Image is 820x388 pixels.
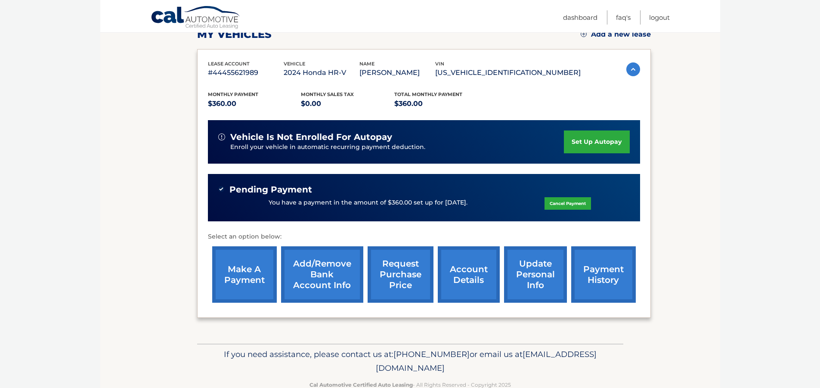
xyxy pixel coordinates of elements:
p: You have a payment in the amount of $360.00 set up for [DATE]. [269,198,467,208]
span: vehicle [284,61,305,67]
a: make a payment [212,246,277,303]
span: [PHONE_NUMBER] [393,349,470,359]
p: [PERSON_NAME] [359,67,435,79]
span: [EMAIL_ADDRESS][DOMAIN_NAME] [376,349,597,373]
strong: Cal Automotive Certified Auto Leasing [309,382,413,388]
img: alert-white.svg [218,133,225,140]
span: Pending Payment [229,184,312,195]
span: lease account [208,61,250,67]
p: #44455621989 [208,67,284,79]
a: Add/Remove bank account info [281,246,363,303]
p: $360.00 [394,98,488,110]
p: 2024 Honda HR-V [284,67,359,79]
a: Add a new lease [581,30,651,39]
a: FAQ's [616,10,631,25]
a: update personal info [504,246,567,303]
a: Cal Automotive [151,6,241,31]
p: Select an option below: [208,232,640,242]
span: Monthly Payment [208,91,258,97]
img: accordion-active.svg [626,62,640,76]
a: payment history [571,246,636,303]
p: If you need assistance, please contact us at: or email us at [203,348,618,375]
p: $360.00 [208,98,301,110]
h2: my vehicles [197,28,272,41]
span: vehicle is not enrolled for autopay [230,132,392,143]
a: Logout [649,10,670,25]
span: Total Monthly Payment [394,91,462,97]
a: request purchase price [368,246,433,303]
img: check-green.svg [218,186,224,192]
img: add.svg [581,31,587,37]
a: Cancel Payment [545,197,591,210]
a: set up autopay [564,130,629,153]
span: name [359,61,374,67]
span: Monthly sales Tax [301,91,354,97]
span: vin [435,61,444,67]
p: [US_VEHICLE_IDENTIFICATION_NUMBER] [435,67,581,79]
p: Enroll your vehicle in automatic recurring payment deduction. [230,143,564,152]
a: account details [438,246,500,303]
a: Dashboard [563,10,597,25]
p: $0.00 [301,98,394,110]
